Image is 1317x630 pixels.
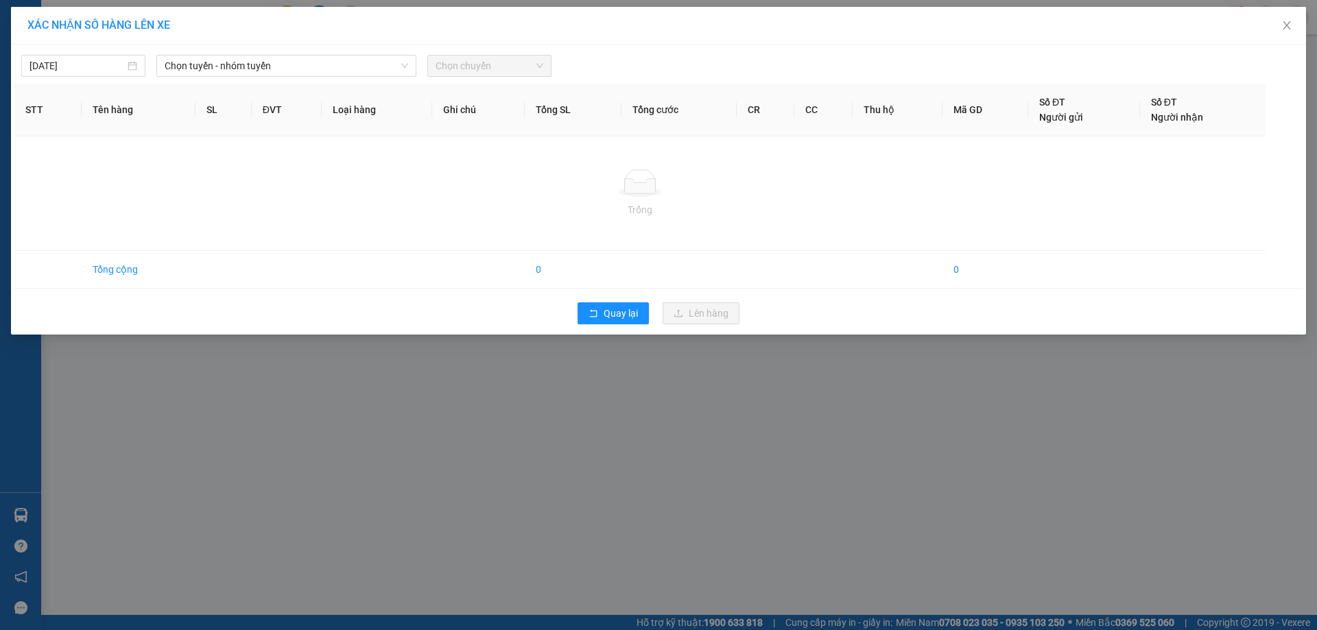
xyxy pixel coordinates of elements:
td: 0 [525,251,621,289]
th: STT [14,84,82,136]
th: Thu hộ [853,84,942,136]
th: Loại hàng [322,84,432,136]
span: Số ĐT [1151,97,1177,108]
th: Mã GD [942,84,1028,136]
td: 0 [942,251,1028,289]
th: Tổng SL [525,84,621,136]
span: close [1281,20,1292,31]
div: Trống [25,202,1255,217]
span: Chọn tuyến - nhóm tuyến [165,56,408,76]
span: rollback [589,308,598,319]
input: 11/09/2025 [29,58,125,73]
th: Ghi chú [432,84,525,136]
button: rollbackQuay lại [578,302,649,324]
td: Tổng cộng [82,251,195,289]
span: XÁC NHẬN SỐ HÀNG LÊN XE [27,19,170,32]
th: Tên hàng [82,84,195,136]
th: Tổng cước [621,84,737,136]
th: CR [737,84,795,136]
span: Số ĐT [1039,97,1065,108]
th: SL [195,84,251,136]
span: Quay lại [604,306,638,321]
span: down [401,62,409,70]
button: uploadLên hàng [663,302,739,324]
span: Chọn chuyến [436,56,543,76]
span: Người nhận [1151,112,1203,123]
th: CC [794,84,853,136]
th: ĐVT [252,84,322,136]
span: Người gửi [1039,112,1083,123]
button: Close [1268,7,1306,45]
